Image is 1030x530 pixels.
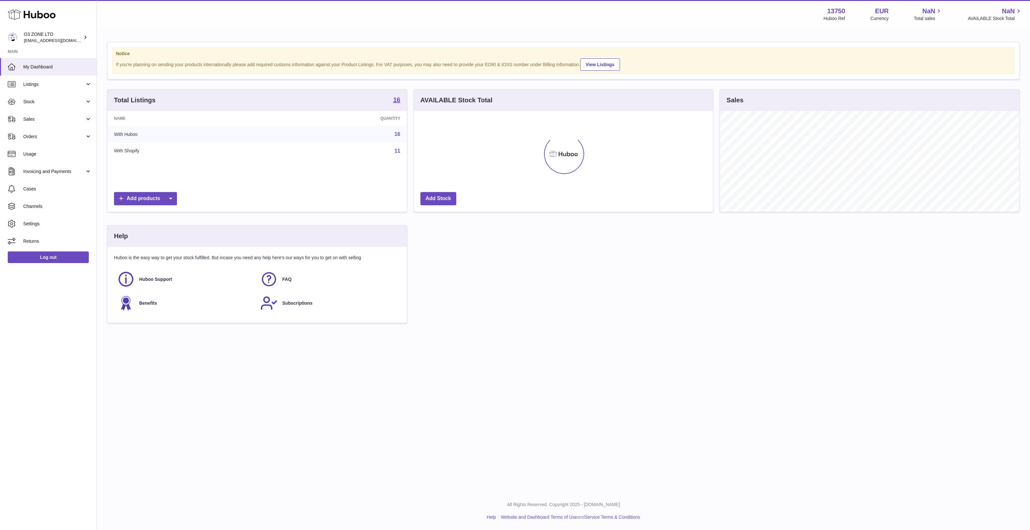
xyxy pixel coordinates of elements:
img: internalAdmin-13750@internal.huboo.com [8,33,17,42]
a: NaN Total sales [914,7,942,22]
span: [EMAIL_ADDRESS][DOMAIN_NAME] [24,38,95,43]
strong: 13750 [827,7,845,15]
strong: EUR [875,7,889,15]
td: With Huboo [108,126,269,143]
span: Subscriptions [282,300,312,306]
li: and [499,514,640,520]
div: If you're planning on sending your products internationally please add required customs informati... [116,57,1011,71]
span: Orders [23,134,85,140]
a: NaN AVAILABLE Stock Total [968,7,1022,22]
span: Channels [23,203,92,209]
span: Settings [23,221,92,227]
span: Returns [23,238,92,244]
span: NaN [1002,7,1015,15]
th: Name [108,111,269,126]
h3: Sales [726,96,743,105]
span: My Dashboard [23,64,92,70]
span: Usage [23,151,92,157]
a: Huboo Support [117,270,254,288]
div: Huboo Ref [824,15,845,22]
a: 16 [393,97,400,104]
strong: 16 [393,97,400,103]
h3: Total Listings [114,96,156,105]
a: Subscriptions [260,294,397,312]
div: Currency [870,15,889,22]
span: Benefits [139,300,157,306]
span: Listings [23,81,85,87]
a: Log out [8,251,89,263]
th: Quantity [269,111,407,126]
h3: Help [114,232,128,240]
a: Website and Dashboard Terms of Use [501,515,577,520]
span: Total sales [914,15,942,22]
span: FAQ [282,276,292,282]
td: With Shopify [108,143,269,159]
a: Help [487,515,496,520]
a: FAQ [260,270,397,288]
span: Sales [23,116,85,122]
strong: Notice [116,51,1011,57]
a: Service Terms & Conditions [585,515,640,520]
span: Cases [23,186,92,192]
a: 11 [395,148,400,154]
h3: AVAILABLE Stock Total [420,96,492,105]
span: NaN [922,7,935,15]
a: View Listings [580,58,620,71]
p: All Rights Reserved. Copyright 2025 - [DOMAIN_NAME] [102,502,1025,508]
a: Benefits [117,294,254,312]
span: Invoicing and Payments [23,168,85,175]
a: Add products [114,192,177,205]
p: Huboo is the easy way to get your stock fulfilled. But incase you need any help here's our ways f... [114,255,400,261]
a: 16 [395,131,400,137]
span: Stock [23,99,85,105]
div: O3 ZONE LTD [24,31,82,44]
a: Add Stock [420,192,456,205]
span: AVAILABLE Stock Total [968,15,1022,22]
span: Huboo Support [139,276,172,282]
